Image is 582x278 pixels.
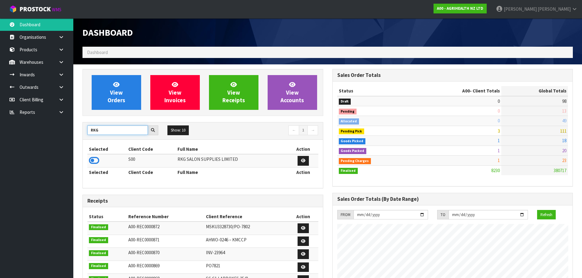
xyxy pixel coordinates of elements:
span: Pending Pick [339,128,364,135]
span: View Orders [108,81,125,104]
th: Full Name [176,144,288,154]
span: INV-23964 [206,250,225,255]
th: Action [288,212,318,222]
span: Finalised [89,224,108,230]
small: WMS [52,7,61,13]
span: Dashboard [82,27,133,38]
span: A00 [462,88,470,94]
span: [PERSON_NAME] [538,6,571,12]
span: Finalised [89,250,108,256]
th: Action [288,144,318,154]
span: View Accounts [280,81,304,104]
th: Global Totals [501,86,568,96]
span: ProStock [20,5,51,13]
span: A00-REC0000872 [128,224,159,229]
span: AHWO-0246 – KMCCP [206,237,247,243]
span: Finalised [339,168,358,174]
span: Finalised [89,237,108,243]
span: A00-REC0000870 [128,250,159,255]
strong: A00 - AGRIHEALTH NZ LTD [437,6,483,11]
a: ViewReceipts [209,75,258,110]
span: 1 [498,148,500,153]
span: View Receipts [222,81,245,104]
span: PO7821 [206,263,220,269]
td: S00 [127,154,176,167]
a: ViewOrders [92,75,141,110]
span: 0 [498,108,500,114]
span: 0 [498,118,500,124]
span: Pending [339,109,357,115]
th: Action [288,167,318,177]
span: 3 [498,128,500,134]
span: Allocated [339,118,359,125]
th: Client Code [127,144,176,154]
img: cube-alt.png [9,5,17,13]
span: 98 [562,98,566,104]
span: 8230 [491,168,500,173]
span: 20 [562,148,566,153]
span: Draft [339,99,351,105]
span: Goods Picked [339,138,366,144]
th: Status [87,212,127,222]
span: 13 [562,108,566,114]
a: ViewInvoices [150,75,200,110]
span: 0 [498,98,500,104]
span: 18 [562,138,566,143]
th: Selected [87,144,127,154]
a: ← [288,125,299,135]
th: Selected [87,167,127,177]
button: Show: 10 [167,125,189,135]
span: Goods Packed [339,148,367,154]
span: 49 [562,118,566,124]
th: Status [337,86,414,96]
th: Client Reference [204,212,288,222]
span: MSKU3328730/PO-7802 [206,224,250,229]
h3: Receipts [87,198,318,204]
div: TO [437,210,448,220]
th: Full Name [176,167,288,177]
input: Search clients [87,125,148,135]
span: Pending Charges [339,158,371,164]
a: 1 [299,125,308,135]
span: Dashboard [87,49,108,55]
h3: Sales Order Totals [337,72,568,78]
span: 23 [562,157,566,163]
a: → [307,125,318,135]
span: [PERSON_NAME] [504,6,537,12]
span: Finalised [89,263,108,269]
span: 111 [560,128,566,134]
span: 1 [498,138,500,143]
th: Client Code [127,167,176,177]
span: A00-REC0000871 [128,237,159,243]
span: 380717 [554,168,566,173]
span: 1 [498,157,500,163]
a: ViewAccounts [268,75,317,110]
span: A00-REC0000869 [128,263,159,269]
th: - Client Totals [413,86,501,96]
a: A00 - AGRIHEALTH NZ LTD [434,4,487,13]
nav: Page navigation [207,125,318,136]
td: RKG SALON SUPPLIES LIMITED [176,154,288,167]
button: Refresh [537,210,556,220]
h3: Sales Order Totals (By Date Range) [337,196,568,202]
th: Reference Number [127,212,204,222]
span: View Invoices [164,81,186,104]
div: FROM [337,210,353,220]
